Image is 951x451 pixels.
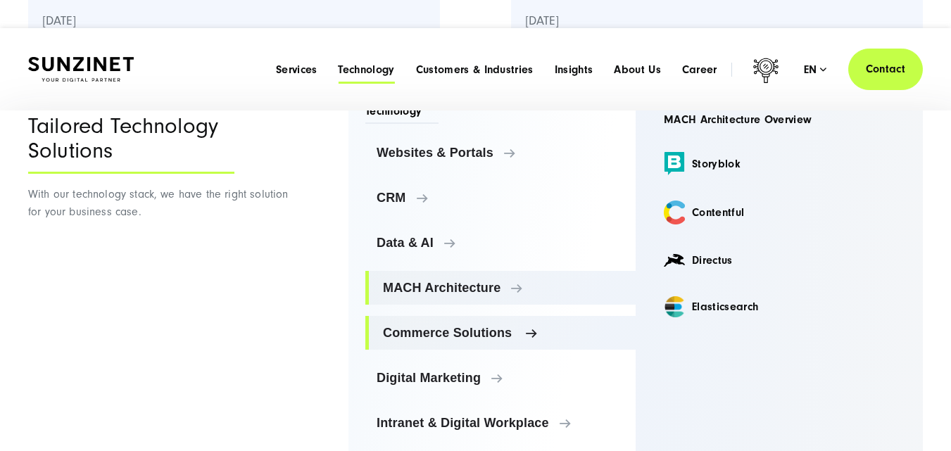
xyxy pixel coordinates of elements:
a: Customers & Industries [416,63,534,77]
a: Career [682,63,717,77]
span: Commerce Solutions [383,326,624,340]
a: Contentful [653,191,906,234]
a: Digital Marketing [365,361,636,395]
span: Technology [365,103,439,124]
a: Commerce Solutions [365,316,636,350]
div: en [804,63,827,77]
time: [DATE] [525,13,559,28]
span: CRM [377,191,624,205]
a: Directus [653,240,906,281]
a: Insights [555,63,593,77]
a: MACH Architecture Overview [653,103,906,136]
div: Tailored Technology Solutions [28,114,234,174]
a: Contact [848,49,923,90]
a: Elasticsearch [653,286,906,327]
a: CRM [365,181,636,215]
a: Services [276,63,317,77]
a: MACH Architecture [365,271,636,305]
a: Technology [338,63,394,77]
a: Storyblok [653,142,906,185]
span: Data & AI [377,236,624,250]
img: SUNZINET Full Service Digital Agentur [28,57,134,82]
span: Digital Marketing [377,371,624,385]
span: Intranet & Digital Workplace [377,416,624,430]
a: About Us [614,63,661,77]
a: Data & AI [365,226,636,260]
span: Websites & Portals [377,146,624,160]
p: With our technology stack, we have the right solution for your business case. [28,186,292,221]
a: Websites & Portals [365,136,636,170]
time: [DATE] [42,13,76,28]
span: MACH Architecture [383,281,624,295]
a: Intranet & Digital Workplace [365,406,636,440]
